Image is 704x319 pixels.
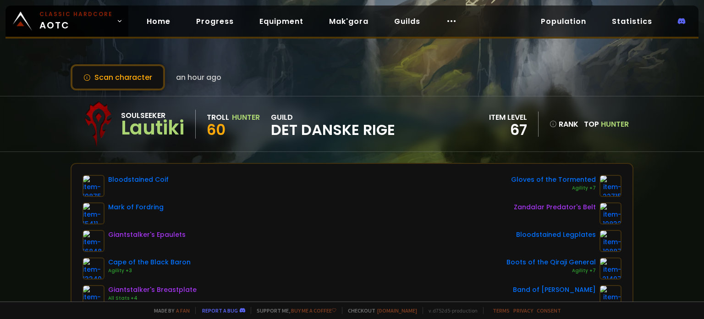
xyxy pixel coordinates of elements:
[108,257,191,267] div: Cape of the Black Baron
[232,112,260,123] div: Hunter
[108,267,191,274] div: Agility +3
[514,202,596,212] div: Zandalar Predator's Belt
[601,119,629,129] span: Hunter
[148,307,190,314] span: Made by
[82,175,104,197] img: item-19875
[322,12,376,31] a: Mak'gora
[108,285,197,295] div: Giantstalker's Breastplate
[513,307,533,314] a: Privacy
[291,307,336,314] a: Buy me a coffee
[599,285,621,307] img: item-19925
[251,307,336,314] span: Support me,
[207,112,229,123] div: Troll
[271,112,395,137] div: guild
[377,307,417,314] a: [DOMAIN_NAME]
[71,64,165,90] button: Scan character
[108,202,164,212] div: Mark of Fordring
[39,10,113,18] small: Classic Hardcore
[108,230,186,240] div: Giantstalker's Epaulets
[108,175,169,185] div: Bloodstained Coif
[5,6,128,37] a: Classic HardcoreAOTC
[121,110,184,121] div: Soulseeker
[516,230,596,240] div: Bloodstained Legplates
[108,295,197,302] div: All Stats +4
[599,202,621,224] img: item-19832
[176,307,190,314] a: a fan
[189,12,241,31] a: Progress
[584,118,629,130] div: Top
[139,12,178,31] a: Home
[252,12,311,31] a: Equipment
[513,285,596,295] div: Band of [PERSON_NAME]
[82,202,104,224] img: item-15411
[493,307,510,314] a: Terms
[605,12,660,31] a: Statistics
[39,10,113,32] span: AOTC
[506,267,596,274] div: Agility +7
[506,257,596,267] div: Boots of the Qiraji General
[550,118,578,130] div: rank
[271,123,395,137] span: Det Danske Rige
[533,12,594,31] a: Population
[387,12,428,31] a: Guilds
[423,307,478,314] span: v. d752d5 - production
[121,121,184,135] div: Lautiki
[207,119,225,140] span: 60
[599,257,621,280] img: item-21497
[489,112,527,123] div: item level
[82,230,104,252] img: item-16848
[599,230,621,252] img: item-19887
[511,175,596,185] div: Gloves of the Tormented
[511,185,596,192] div: Agility +7
[342,307,417,314] span: Checkout
[537,307,561,314] a: Consent
[599,175,621,197] img: item-22715
[82,285,104,307] img: item-16845
[489,123,527,137] div: 67
[82,257,104,280] img: item-13340
[202,307,238,314] a: Report a bug
[176,72,221,83] span: an hour ago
